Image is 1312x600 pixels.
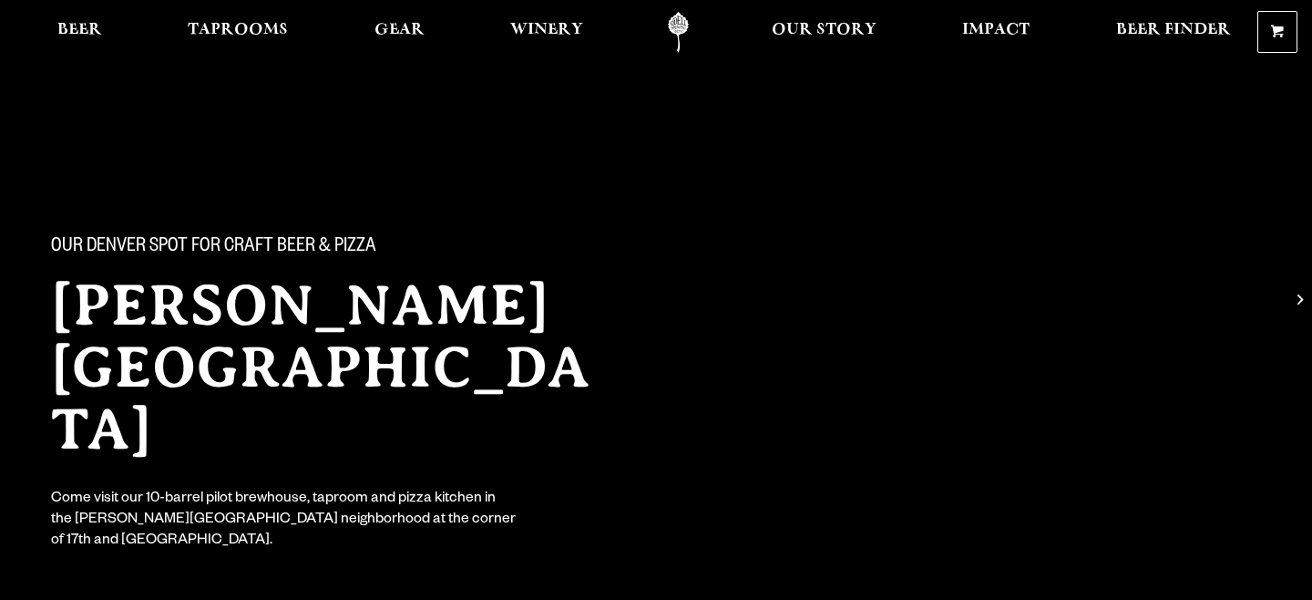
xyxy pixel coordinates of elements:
a: Odell Home [644,12,712,53]
a: Impact [950,12,1041,53]
span: Winery [510,23,583,37]
span: Taprooms [188,23,288,37]
a: Beer [46,12,114,53]
a: Taprooms [176,12,300,53]
a: Our Story [760,12,888,53]
span: Gear [374,23,425,37]
h2: [PERSON_NAME][GEOGRAPHIC_DATA] [51,274,620,460]
span: Our Story [772,23,876,37]
span: Our Denver spot for craft beer & pizza [51,236,376,260]
a: Winery [498,12,595,53]
a: Beer Finder [1104,12,1243,53]
span: Beer Finder [1116,23,1231,37]
span: Beer [57,23,102,37]
div: Come visit our 10-barrel pilot brewhouse, taproom and pizza kitchen in the [PERSON_NAME][GEOGRAPH... [51,490,518,553]
a: Gear [363,12,436,53]
span: Impact [962,23,1030,37]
